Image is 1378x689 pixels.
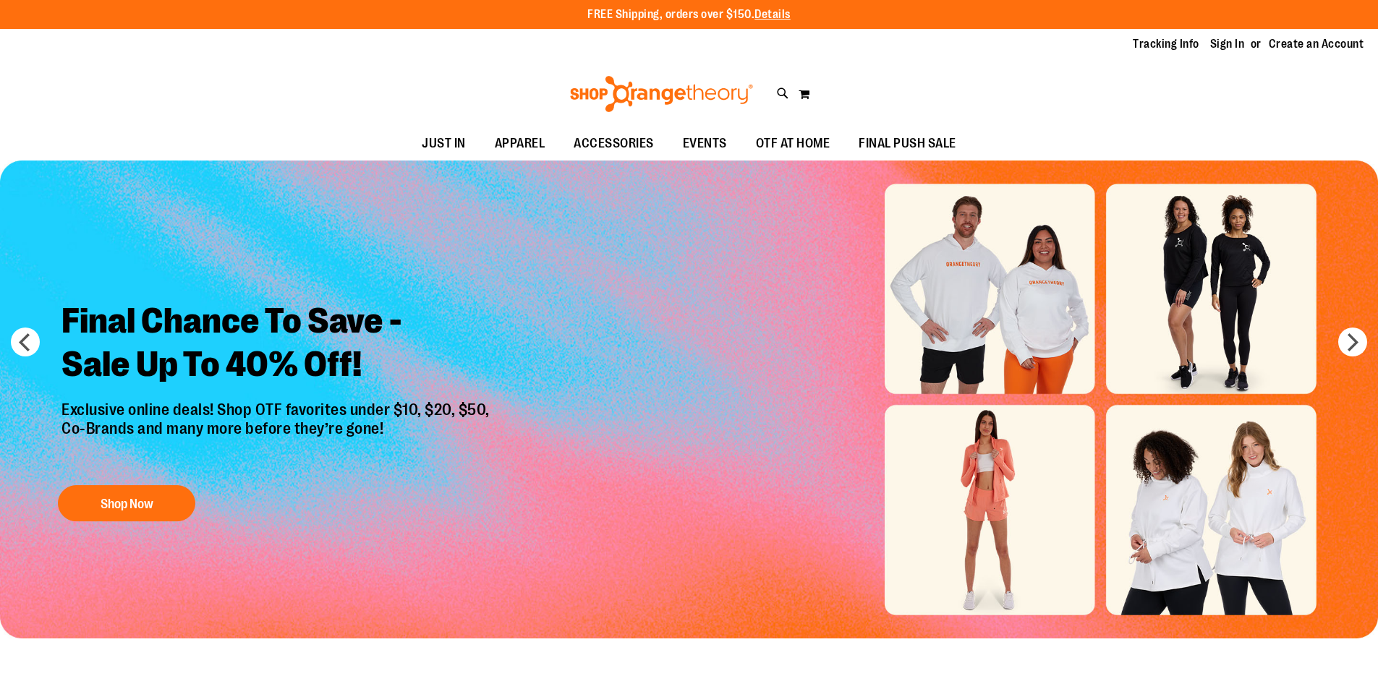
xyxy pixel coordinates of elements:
[58,485,195,521] button: Shop Now
[422,127,466,160] span: JUST IN
[754,8,791,21] a: Details
[574,127,654,160] span: ACCESSORIES
[668,127,741,161] a: EVENTS
[568,76,755,112] img: Shop Orangetheory
[495,127,545,160] span: APPAREL
[1133,36,1199,52] a: Tracking Info
[407,127,480,161] a: JUST IN
[1269,36,1364,52] a: Create an Account
[844,127,971,161] a: FINAL PUSH SALE
[683,127,727,160] span: EVENTS
[51,401,504,471] p: Exclusive online deals! Shop OTF favorites under $10, $20, $50, Co-Brands and many more before th...
[51,288,504,401] h2: Final Chance To Save - Sale Up To 40% Off!
[756,127,830,160] span: OTF AT HOME
[480,127,560,161] a: APPAREL
[51,288,504,529] a: Final Chance To Save -Sale Up To 40% Off! Exclusive online deals! Shop OTF favorites under $10, $...
[11,328,40,356] button: prev
[1338,328,1367,356] button: next
[1210,36,1245,52] a: Sign In
[587,7,791,23] p: FREE Shipping, orders over $150.
[741,127,845,161] a: OTF AT HOME
[559,127,668,161] a: ACCESSORIES
[859,127,956,160] span: FINAL PUSH SALE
